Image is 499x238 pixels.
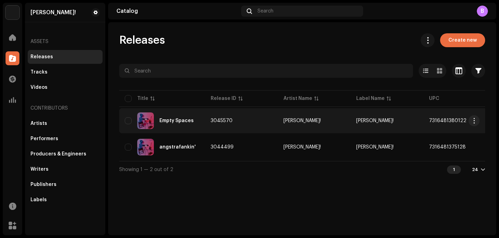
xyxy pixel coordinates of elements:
[257,8,273,14] span: Search
[356,145,394,150] span: Fank!
[283,145,321,150] div: [PERSON_NAME]!
[137,95,148,102] div: Title
[30,85,47,90] div: Videos
[119,33,165,47] span: Releases
[30,182,56,187] div: Publishers
[283,118,321,123] div: [PERSON_NAME]!
[28,33,103,50] re-a-nav-header: Assets
[116,8,238,14] div: Catalog
[447,165,461,174] div: 1
[159,118,194,123] div: Empty Spaces
[30,54,53,60] div: Releases
[429,145,466,150] span: 7316481375128
[159,145,196,150] div: angstrafankin'
[440,33,485,47] button: Create new
[28,50,103,64] re-m-nav-item: Releases
[30,121,47,126] div: Artists
[477,6,488,17] div: B
[28,193,103,207] re-m-nav-item: Labels
[6,6,19,19] img: 4d355f5d-9311-46a2-b30d-525bdb8252bf
[211,118,233,123] span: 3045570
[28,162,103,176] re-m-nav-item: Writers
[283,145,345,150] span: Fank!
[30,136,58,142] div: Performers
[119,64,413,78] input: Search
[356,118,394,123] span: Fank!
[137,112,154,129] img: 8e80f17e-72e3-414c-a8ec-7e0ca6d767dd
[30,167,49,172] div: Writers
[283,95,312,102] div: Artist Name
[30,197,47,203] div: Labels
[28,178,103,192] re-m-nav-item: Publishers
[211,95,236,102] div: Release ID
[28,80,103,94] re-m-nav-item: Videos
[30,10,76,15] div: Fank!
[119,167,173,172] span: Showing 1 — 2 out of 2
[30,151,86,157] div: Producers & Engineers
[356,95,385,102] div: Label Name
[28,132,103,146] re-m-nav-item: Performers
[28,100,103,117] re-a-nav-header: Contributors
[448,33,477,47] span: Create new
[472,167,478,172] div: 24
[28,147,103,161] re-m-nav-item: Producers & Engineers
[429,118,466,123] span: 7316481380122
[137,139,154,155] img: 1ff1b90c-1c7e-461d-919b-3145c394b573
[30,69,47,75] div: Tracks
[283,118,345,123] span: Fank!
[211,145,234,150] span: 3044499
[28,117,103,130] re-m-nav-item: Artists
[28,65,103,79] re-m-nav-item: Tracks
